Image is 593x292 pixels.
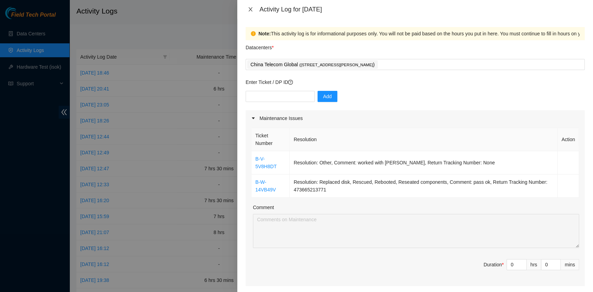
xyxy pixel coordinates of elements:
[246,110,585,126] div: Maintenance Issues
[253,204,274,211] label: Comment
[246,40,274,51] p: Datacenters
[323,93,332,100] span: Add
[527,259,541,270] div: hrs
[484,261,504,268] div: Duration
[251,116,255,120] span: caret-right
[246,78,585,86] p: Enter Ticket / DP ID
[258,30,271,37] strong: Note:
[251,31,256,36] span: exclamation-circle
[246,6,255,13] button: Close
[318,91,337,102] button: Add
[290,174,558,198] td: Resolution: Replaced disk, Rescued, Rebooted, Reseated components, Comment: pass ok, Return Track...
[252,128,290,151] th: Ticket Number
[290,128,558,151] th: Resolution
[255,156,277,169] a: B-V-5V8H8DT
[288,80,293,85] span: question-circle
[299,63,373,67] span: ( [STREET_ADDRESS][PERSON_NAME]
[255,179,276,192] a: B-W-14VB49V
[250,61,374,69] p: China Telecom Global )
[558,128,579,151] th: Action
[253,214,579,248] textarea: Comment
[260,6,585,13] div: Activity Log for [DATE]
[248,7,253,12] span: close
[561,259,579,270] div: mins
[290,151,558,174] td: Resolution: Other, Comment: worked with [PERSON_NAME], Return Tracking Number: None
